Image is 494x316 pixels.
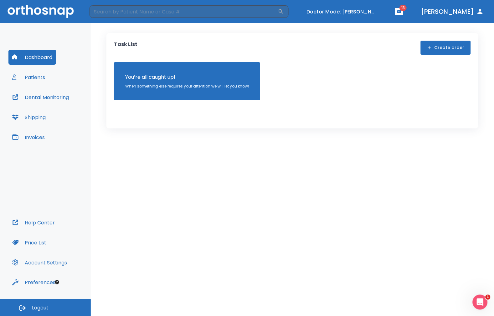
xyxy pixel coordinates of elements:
[486,295,491,300] span: 1
[54,279,60,285] div: Tooltip anchor
[8,50,56,65] button: Dashboard
[125,73,249,81] p: You’re all caught up!
[114,41,137,55] p: Task List
[8,130,49,145] button: Invoices
[419,6,486,17] button: [PERSON_NAME]
[8,5,74,18] img: Orthosnap
[8,255,71,270] button: Account Settings
[32,305,49,312] span: Logout
[400,5,407,11] span: 13
[8,70,49,85] button: Patients
[125,83,249,89] p: When something else requires your attention we will let you know!
[8,215,59,230] button: Help Center
[8,110,49,125] button: Shipping
[90,5,278,18] input: Search by Patient Name or Case #
[421,41,471,55] button: Create order
[8,235,50,250] button: Price List
[8,90,73,105] button: Dental Monitoring
[304,7,379,17] button: Doctor Mode: [PERSON_NAME]
[8,275,59,290] button: Preferences
[473,295,488,310] iframe: Intercom live chat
